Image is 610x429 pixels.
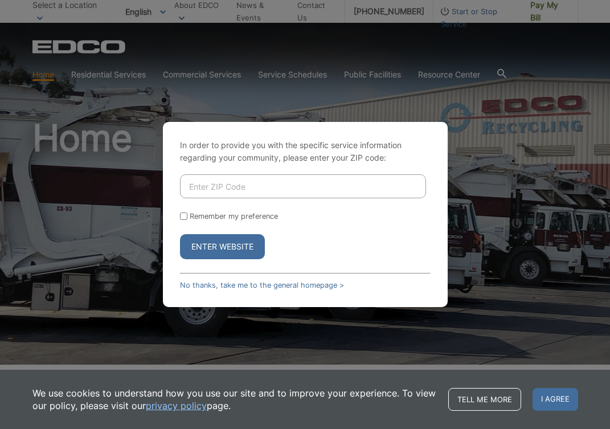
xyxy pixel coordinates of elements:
[32,387,437,412] p: We use cookies to understand how you use our site and to improve your experience. To view our pol...
[180,234,265,259] button: Enter Website
[180,281,344,289] a: No thanks, take me to the general homepage >
[180,139,431,164] p: In order to provide you with the specific service information regarding your community, please en...
[180,174,426,198] input: Enter ZIP Code
[533,388,578,411] span: I agree
[448,388,521,411] a: Tell me more
[190,212,278,220] label: Remember my preference
[146,399,207,412] a: privacy policy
